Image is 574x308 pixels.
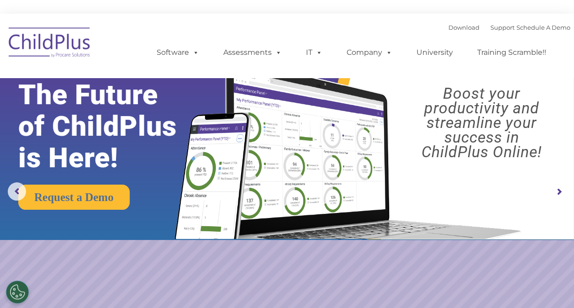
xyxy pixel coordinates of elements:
[4,21,95,67] img: ChildPlus by Procare Solutions
[6,281,29,303] button: Cookies Settings
[127,98,166,105] span: Phone number
[214,43,291,62] a: Assessments
[468,43,555,62] a: Training Scramble!!
[18,79,201,174] rs-layer: The Future of ChildPlus is Here!
[425,209,574,308] iframe: Chat Widget
[127,60,155,67] span: Last name
[337,43,401,62] a: Company
[490,24,515,31] a: Support
[147,43,208,62] a: Software
[297,43,332,62] a: IT
[516,24,570,31] a: Schedule A Demo
[407,43,462,62] a: University
[396,86,567,159] rs-layer: Boost your productivity and streamline your success in ChildPlus Online!
[448,24,479,31] a: Download
[18,185,130,210] a: Request a Demo
[448,24,570,31] font: |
